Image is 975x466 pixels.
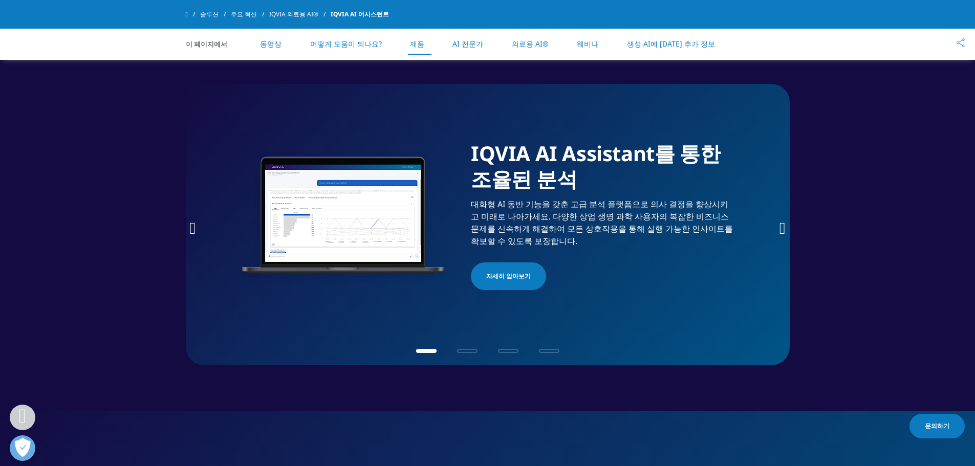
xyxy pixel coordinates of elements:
[627,39,715,49] a: 생성 AI에 [DATE] 추가 정보
[486,272,531,280] font: 자세히 알아보기
[457,349,478,353] span: 슬라이드 2로 이동
[452,39,483,49] a: AI 전문가
[260,39,281,49] a: 동영상
[186,39,227,49] font: 이 페이지에서
[539,349,559,353] span: 슬라이드 4로 이동
[190,216,196,238] div: 이전 슬라이드
[200,5,231,24] a: 솔루션
[410,39,424,49] a: 제품
[269,5,331,24] a: IQVIA 의료용 AI®
[269,10,318,18] font: IQVIA 의료용 AI®
[779,216,786,238] div: 다음 슬라이드
[231,10,257,18] font: 주요 혁신
[200,10,219,18] font: 솔루션
[577,39,598,49] a: 웨비나
[471,262,546,290] a: 자세히 알아보기
[310,39,382,49] a: 어떻게 도움이 되나요?
[498,349,518,353] span: 슬라이드 3으로 이동
[231,5,269,24] a: 주요 혁신
[10,435,35,461] button: 개방형 기본 설정
[471,198,733,247] font: 대화형 AI 동반 ​​기능을 갖춘 고급 분석 플랫폼으로 의사 결정을 향상시키고 미래로 나아가세요. 다양한 상업 생명 과학 사용자의 복잡한 비즈니스 문제를 신속하게 해결하여 모...
[471,139,720,193] font: IQVIA AI Assistant를 통한 조율된 분석
[331,10,389,18] font: IQVIA AI 어시스턴트
[925,421,949,430] font: 문의하기
[512,39,549,49] a: 의료용 AI®
[416,349,437,353] span: 슬라이드 1로 이동
[186,84,790,365] div: 1 / 4
[909,414,965,438] a: 문의하기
